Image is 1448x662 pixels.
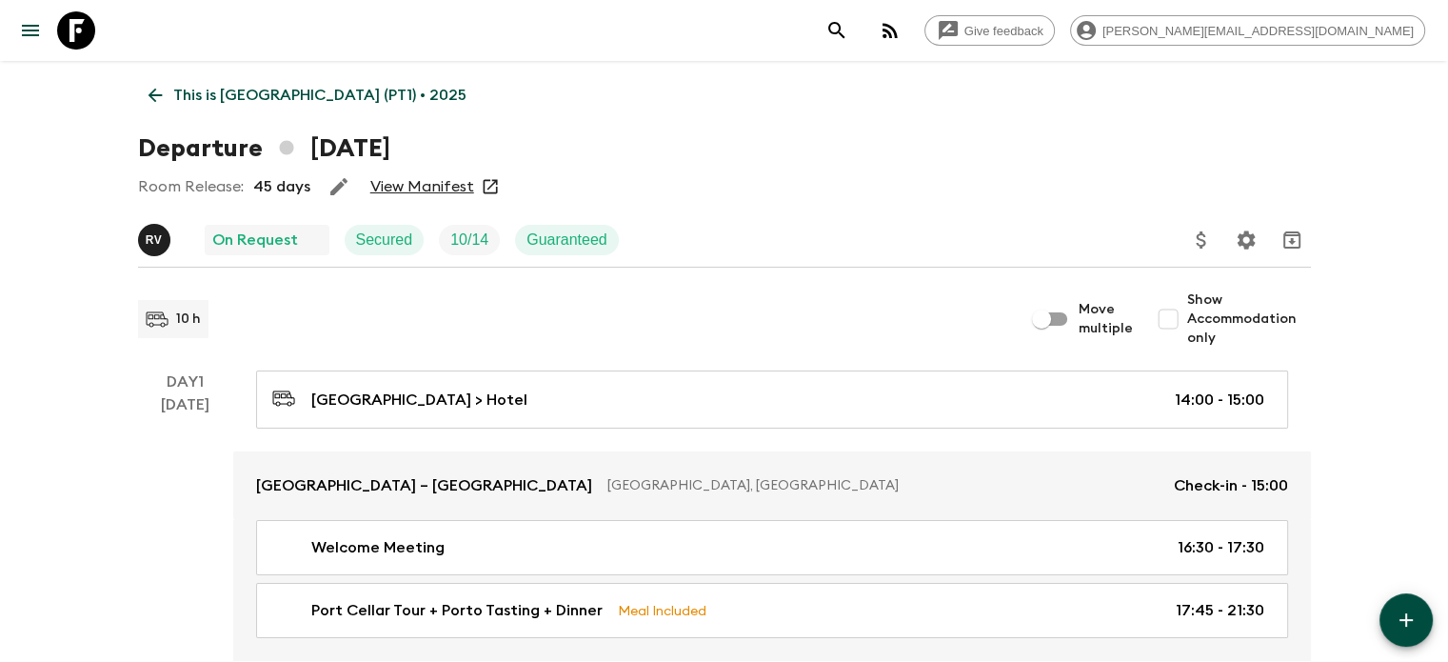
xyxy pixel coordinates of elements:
[161,393,209,661] div: [DATE]
[1092,24,1424,38] span: [PERSON_NAME][EMAIL_ADDRESS][DOMAIN_NAME]
[176,310,201,329] p: 10 h
[370,177,474,196] a: View Manifest
[256,520,1288,575] a: Welcome Meeting16:30 - 17:30
[138,230,174,245] span: Rita Vogel
[1175,389,1264,411] p: 14:00 - 15:00
[173,84,466,107] p: This is [GEOGRAPHIC_DATA] (PT1) • 2025
[138,371,233,393] p: Day 1
[1070,15,1425,46] div: [PERSON_NAME][EMAIL_ADDRESS][DOMAIN_NAME]
[311,599,603,622] p: Port Cellar Tour + Porto Tasting + Dinner
[1273,221,1311,259] button: Archive (Completed, Cancelled or Unsynced Departures only)
[311,536,445,559] p: Welcome Meeting
[138,224,174,256] button: RV
[526,229,607,251] p: Guaranteed
[954,24,1054,38] span: Give feedback
[618,600,706,621] p: Meal Included
[356,229,413,251] p: Secured
[212,229,298,251] p: On Request
[256,583,1288,638] a: Port Cellar Tour + Porto Tasting + DinnerMeal Included17:45 - 21:30
[607,476,1159,495] p: [GEOGRAPHIC_DATA], [GEOGRAPHIC_DATA]
[233,451,1311,520] a: [GEOGRAPHIC_DATA] – [GEOGRAPHIC_DATA][GEOGRAPHIC_DATA], [GEOGRAPHIC_DATA]Check-in - 15:00
[1174,474,1288,497] p: Check-in - 15:00
[146,232,163,248] p: R V
[1227,221,1265,259] button: Settings
[311,389,527,411] p: [GEOGRAPHIC_DATA] > Hotel
[138,76,477,114] a: This is [GEOGRAPHIC_DATA] (PT1) • 2025
[138,175,244,198] p: Room Release:
[1187,291,1311,348] span: Show Accommodation only
[253,175,310,198] p: 45 days
[1176,599,1264,622] p: 17:45 - 21:30
[924,15,1055,46] a: Give feedback
[818,11,856,50] button: search adventures
[345,225,425,255] div: Secured
[450,229,488,251] p: 10 / 14
[11,11,50,50] button: menu
[1178,536,1264,559] p: 16:30 - 17:30
[1079,300,1134,338] span: Move multiple
[256,371,1288,429] a: [GEOGRAPHIC_DATA] > Hotel14:00 - 15:00
[1182,221,1220,259] button: Update Price, Early Bird Discount and Costs
[256,474,592,497] p: [GEOGRAPHIC_DATA] – [GEOGRAPHIC_DATA]
[439,225,500,255] div: Trip Fill
[138,130,390,168] h1: Departure [DATE]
